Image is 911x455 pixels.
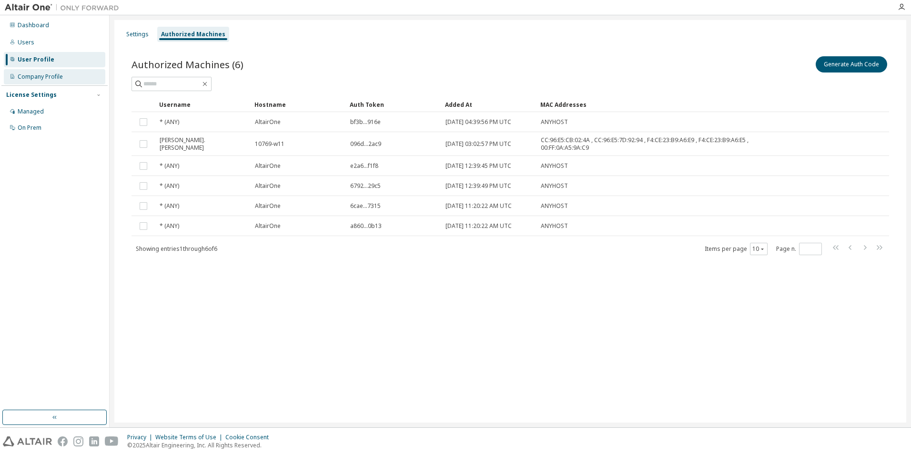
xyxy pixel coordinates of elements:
span: ANYHOST [541,222,568,230]
span: Page n. [776,243,822,255]
span: [DATE] 11:20:22 AM UTC [445,202,512,210]
button: Generate Auth Code [816,56,887,72]
img: facebook.svg [58,436,68,446]
span: AltairOne [255,182,281,190]
div: Auth Token [350,97,437,112]
span: [DATE] 11:20:22 AM UTC [445,222,512,230]
div: Added At [445,97,533,112]
span: 096d...2ac9 [350,140,381,148]
span: * (ANY) [160,182,179,190]
span: AltairOne [255,162,281,170]
div: License Settings [6,91,57,99]
div: User Profile [18,56,54,63]
img: Altair One [5,3,124,12]
div: On Prem [18,124,41,132]
span: ANYHOST [541,182,568,190]
div: Cookie Consent [225,434,274,441]
span: e2a6...f1f8 [350,162,378,170]
p: © 2025 Altair Engineering, Inc. All Rights Reserved. [127,441,274,449]
div: Website Terms of Use [155,434,225,441]
div: Company Profile [18,73,63,81]
div: Hostname [254,97,342,112]
div: Managed [18,108,44,115]
div: MAC Addresses [540,97,792,112]
div: Username [159,97,247,112]
img: instagram.svg [73,436,83,446]
span: [DATE] 04:39:56 PM UTC [445,118,511,126]
span: 6792...29c5 [350,182,381,190]
div: Privacy [127,434,155,441]
div: Dashboard [18,21,49,29]
div: Authorized Machines [161,31,225,38]
span: AltairOne [255,222,281,230]
span: ANYHOST [541,118,568,126]
span: * (ANY) [160,202,179,210]
span: AltairOne [255,202,281,210]
span: CC:96:E5:CB:02:4A , CC:96:E5:7D:92:94 , F4:CE:23:B9:A6:E9 , F4:CE:23:B9:A6:E5 , 00:FF:0A:A5:9A:C9 [541,136,791,152]
button: 10 [752,245,765,253]
span: [PERSON_NAME].[PERSON_NAME] [160,136,246,152]
span: bf3b...916e [350,118,381,126]
span: Authorized Machines (6) [132,58,243,71]
img: altair_logo.svg [3,436,52,446]
span: * (ANY) [160,118,179,126]
img: youtube.svg [105,436,119,446]
span: [DATE] 03:02:57 PM UTC [445,140,511,148]
span: Showing entries 1 through 6 of 6 [136,245,217,253]
span: 6cae...7315 [350,202,381,210]
div: Users [18,39,34,46]
span: ANYHOST [541,202,568,210]
span: ANYHOST [541,162,568,170]
div: Settings [126,31,149,38]
span: Items per page [705,243,768,255]
img: linkedin.svg [89,436,99,446]
span: * (ANY) [160,162,179,170]
span: AltairOne [255,118,281,126]
span: * (ANY) [160,222,179,230]
span: [DATE] 12:39:45 PM UTC [445,162,511,170]
span: [DATE] 12:39:49 PM UTC [445,182,511,190]
span: 10769-w11 [255,140,284,148]
span: a860...0b13 [350,222,382,230]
